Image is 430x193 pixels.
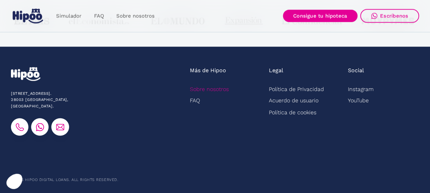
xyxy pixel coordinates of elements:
[11,91,110,110] div: [STREET_ADDRESS]. 28003 [GEOGRAPHIC_DATA], [GEOGRAPHIC_DATA].
[11,177,118,183] div: ©2025 Hipoo Digital Loans. All rights reserved.
[88,10,110,23] a: FAQ
[380,13,408,19] div: Escríbenos
[11,6,44,26] a: home
[110,10,160,23] a: Sobre nosotros
[190,67,226,74] div: Más de Hipoo
[348,83,374,95] a: Instagram
[50,10,88,23] a: Simulador
[348,95,369,106] a: YouTube
[269,95,318,106] a: Acuerdo de usuario
[269,106,316,118] a: Política de cookies
[190,95,200,106] a: FAQ
[348,67,364,74] div: Social
[283,10,357,22] a: Consigue tu hipoteca
[360,9,419,23] a: Escríbenos
[269,83,324,95] a: Política de Privacidad
[269,67,283,74] div: Legal
[190,83,229,95] a: Sobre nosotros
